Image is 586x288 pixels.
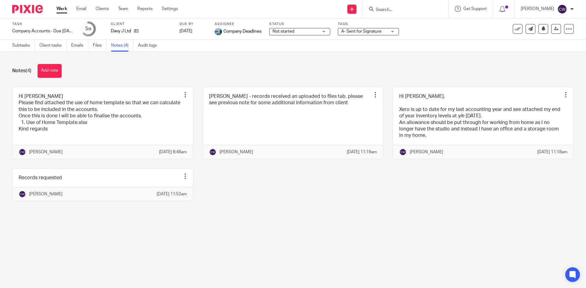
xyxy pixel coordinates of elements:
p: [PERSON_NAME] [521,6,554,12]
span: Company Deadlines [223,28,262,34]
div: 5 [85,25,91,32]
span: [DATE] [179,29,192,33]
img: svg%3E [399,148,407,156]
p: [PERSON_NAME] [29,149,63,155]
img: svg%3E [209,148,216,156]
span: (4) [26,68,31,73]
a: Team [118,6,128,12]
label: Tags [338,22,399,27]
h1: Notes [12,68,31,74]
p: [DATE] 8:48am [159,149,187,155]
span: A- Sent for Signature [341,29,382,34]
span: Get Support [463,7,487,11]
input: Search [375,7,430,13]
img: svg%3E [19,190,26,198]
a: Email [76,6,86,12]
a: Work [56,6,67,12]
label: Assignee [215,22,262,27]
div: Company Accounts - Due 1st May 2023 Onwards [12,28,73,34]
a: Client tasks [39,40,67,52]
button: Add note [38,64,62,78]
img: svg%3E [557,4,567,14]
img: Pixie [12,5,43,13]
img: svg%3E [19,148,26,156]
div: Company Accounts - Due [DATE] Onwards [12,28,73,34]
p: [PERSON_NAME] [219,149,253,155]
a: Audit logs [138,40,161,52]
label: Status [269,22,330,27]
img: 1000002133.jpg [215,28,222,35]
p: [DATE] 11:52am [157,191,187,197]
a: Notes (4) [111,40,133,52]
a: Emails [71,40,88,52]
a: Subtasks [12,40,35,52]
small: /8 [88,27,91,31]
p: [DATE] 11:18am [537,149,567,155]
p: Davy J Ltd [111,28,131,34]
p: [DATE] 11:19am [347,149,377,155]
span: Not started [273,29,294,34]
a: Files [93,40,107,52]
a: Clients [96,6,109,12]
p: [PERSON_NAME] [410,149,443,155]
label: Due by [179,22,207,27]
a: Settings [162,6,178,12]
label: Task [12,22,73,27]
label: Client [111,22,172,27]
a: Reports [137,6,153,12]
p: [PERSON_NAME] [29,191,63,197]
